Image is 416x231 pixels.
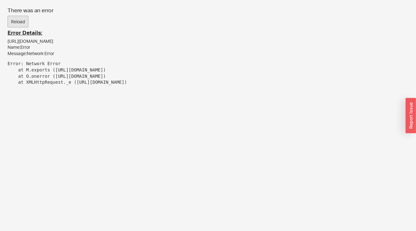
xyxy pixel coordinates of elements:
h3: There was an error [8,8,408,13]
div: Name: Error [8,44,408,50]
pre: Error: Network Error at M.exports ([URL][DOMAIN_NAME]) at O.onerror ([URL][DOMAIN_NAME]) at XMLHt... [8,61,408,85]
button: Reload [8,16,28,28]
h3: Error Details: [8,30,408,36]
div: Message: Network Error [8,50,408,57]
div: [URL][DOMAIN_NAME] [8,38,408,44]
